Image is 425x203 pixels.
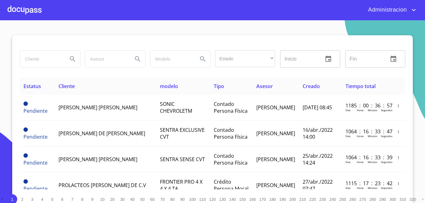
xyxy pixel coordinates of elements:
p: 1185 : 00 : 36 : 57 [346,102,388,109]
span: Estatus [23,83,41,90]
input: search [150,51,193,67]
span: Asesor [256,83,273,90]
span: 70 [160,197,165,202]
span: 3 [31,197,33,202]
span: 2 [21,197,23,202]
span: 260 [349,197,356,202]
span: SONIC CHEVROLETM [160,101,192,114]
span: 9 [91,197,93,202]
p: Segundos [381,108,392,112]
p: Segundos [381,134,392,138]
span: Contado Persona Física [214,101,248,114]
span: 8 [81,197,83,202]
p: 1064 : 16 : 33 : 47 [346,128,388,135]
p: 1115 : 17 : 23 : 42 [346,180,388,187]
span: Pendiente [23,185,48,192]
span: Crédito Persona Moral [214,178,248,192]
span: 20 [110,197,115,202]
span: Cliente [59,83,75,90]
span: Pendiente [23,159,48,166]
span: modelo [160,83,178,90]
span: Tipo [214,83,224,90]
span: 170 [259,197,266,202]
p: Minutos [368,186,377,190]
span: Pendiente [23,107,48,114]
span: 160 [249,197,256,202]
span: [PERSON_NAME] [256,156,295,163]
span: [PERSON_NAME] [256,182,295,189]
p: Minutos [368,160,377,164]
span: 200 [289,197,296,202]
span: Pendiente [23,133,48,140]
span: SENTRA SENSE CVT [160,156,205,163]
span: 10 [100,197,105,202]
span: [PERSON_NAME] DE [PERSON_NAME] [59,130,145,137]
span: 90 [180,197,185,202]
p: 1064 : 16 : 33 : 39 [346,154,388,161]
span: 6 [61,197,63,202]
span: 4 [41,197,43,202]
span: Pendiente [23,127,28,132]
p: Dias [346,108,351,112]
button: Search [130,52,145,67]
span: 50 [140,197,145,202]
span: PROLACTEOS [PERSON_NAME] DE C.V [59,182,146,189]
span: [DATE] 08:45 [303,104,332,111]
span: 240 [329,197,336,202]
span: 290 [379,197,386,202]
input: search [85,51,128,67]
span: 120 [209,197,216,202]
span: Contado Persona Física [214,126,248,140]
span: 60 [150,197,155,202]
span: 16/abr./2022 14:00 [303,126,333,140]
span: 220 [309,197,316,202]
p: Horas [357,186,364,190]
span: 25/abr./2022 14:24 [303,152,333,166]
button: Search [195,52,210,67]
p: Segundos [381,160,392,164]
p: Dias [346,186,351,190]
input: search [20,51,63,67]
span: Pendiente [23,101,28,106]
span: 300 [389,197,396,202]
span: 150 [239,197,246,202]
span: 5 [51,197,53,202]
span: 80 [170,197,175,202]
span: 7 [71,197,73,202]
span: [PERSON_NAME] [PERSON_NAME] [59,156,137,163]
span: 40 [130,197,135,202]
button: Search [65,52,80,67]
p: Minutos [368,108,377,112]
p: Horas [357,134,364,138]
span: SENTRA EXCLUSIVE CVT [160,126,205,140]
span: 320 [409,197,416,202]
span: FRONTIER PRO 4 X 4 X 4 TA [160,178,202,192]
span: 250 [339,197,346,202]
span: [PERSON_NAME] [256,104,295,111]
span: 1 [11,197,13,202]
span: 270 [359,197,366,202]
span: [PERSON_NAME] [256,130,295,137]
span: 30 [120,197,125,202]
span: Tiempo total [346,83,376,90]
p: Horas [357,160,364,164]
span: 280 [369,197,376,202]
span: 190 [279,197,286,202]
span: 130 [219,197,226,202]
span: Contado Persona Física [214,152,248,166]
p: Dias [346,134,351,138]
span: 110 [199,197,206,202]
span: 230 [319,197,326,202]
span: 27/abr./2022 07:47 [303,178,333,192]
p: Dias [346,160,351,164]
span: [PERSON_NAME] [PERSON_NAME] [59,104,137,111]
span: Pendiente [23,179,28,184]
span: Creado [303,83,320,90]
p: Segundos [381,186,392,190]
p: Horas [357,108,364,112]
button: account of current user [363,5,417,15]
span: 100 [189,197,196,202]
span: Pendiente [23,153,28,158]
span: 180 [269,197,276,202]
div: ​ [215,50,275,67]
